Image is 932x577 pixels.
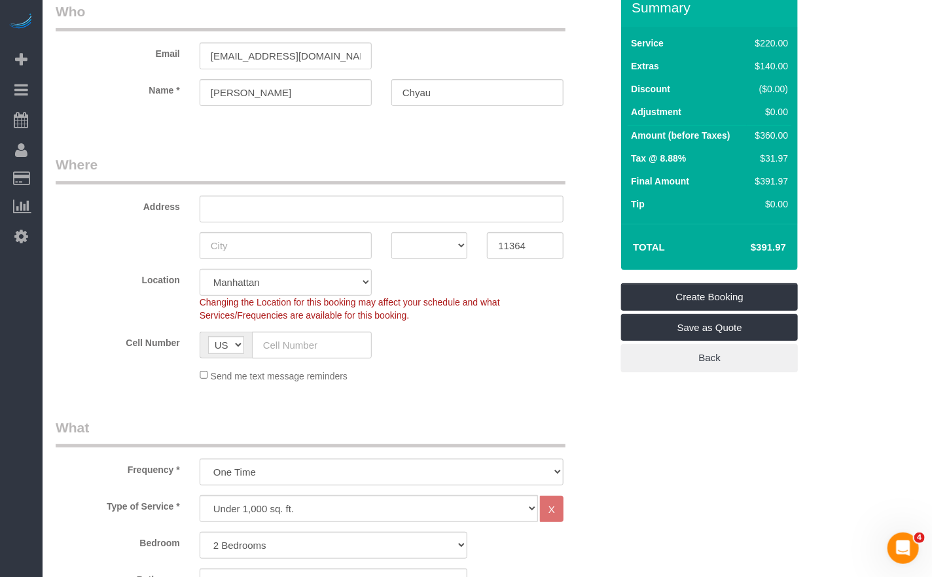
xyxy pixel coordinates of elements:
[887,533,919,564] iframe: Intercom live chat
[750,60,788,73] div: $140.00
[621,344,798,372] a: Back
[631,198,645,211] label: Tip
[750,152,788,165] div: $31.97
[914,533,925,543] span: 4
[46,43,190,60] label: Email
[46,532,190,550] label: Bedroom
[750,82,788,96] div: ($0.00)
[631,37,664,50] label: Service
[621,314,798,341] a: Save as Quote
[46,79,190,97] label: Name *
[631,152,686,165] label: Tax @ 8.88%
[750,37,788,50] div: $220.00
[200,297,500,321] span: Changing the Location for this booking may affect your schedule and what Services/Frequencies are...
[46,495,190,513] label: Type of Service *
[200,43,372,69] input: Email
[211,370,348,381] span: Send me text message reminders
[391,79,564,106] input: Last Name
[46,459,190,476] label: Frequency *
[631,60,659,73] label: Extras
[750,105,788,118] div: $0.00
[46,196,190,213] label: Address
[750,129,788,142] div: $360.00
[487,232,564,259] input: Zip Code
[631,129,730,142] label: Amount (before Taxes)
[631,105,681,118] label: Adjustment
[56,2,565,31] legend: Who
[252,332,372,358] input: Cell Number
[46,332,190,349] label: Cell Number
[56,155,565,184] legend: Where
[621,283,798,311] a: Create Booking
[631,82,670,96] label: Discount
[46,269,190,287] label: Location
[8,13,34,31] img: Automaid Logo
[631,175,689,188] label: Final Amount
[56,418,565,447] legend: What
[200,79,372,106] input: First Name
[633,241,665,253] strong: Total
[750,198,788,211] div: $0.00
[750,175,788,188] div: $391.97
[711,242,786,253] h4: $391.97
[200,232,372,259] input: City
